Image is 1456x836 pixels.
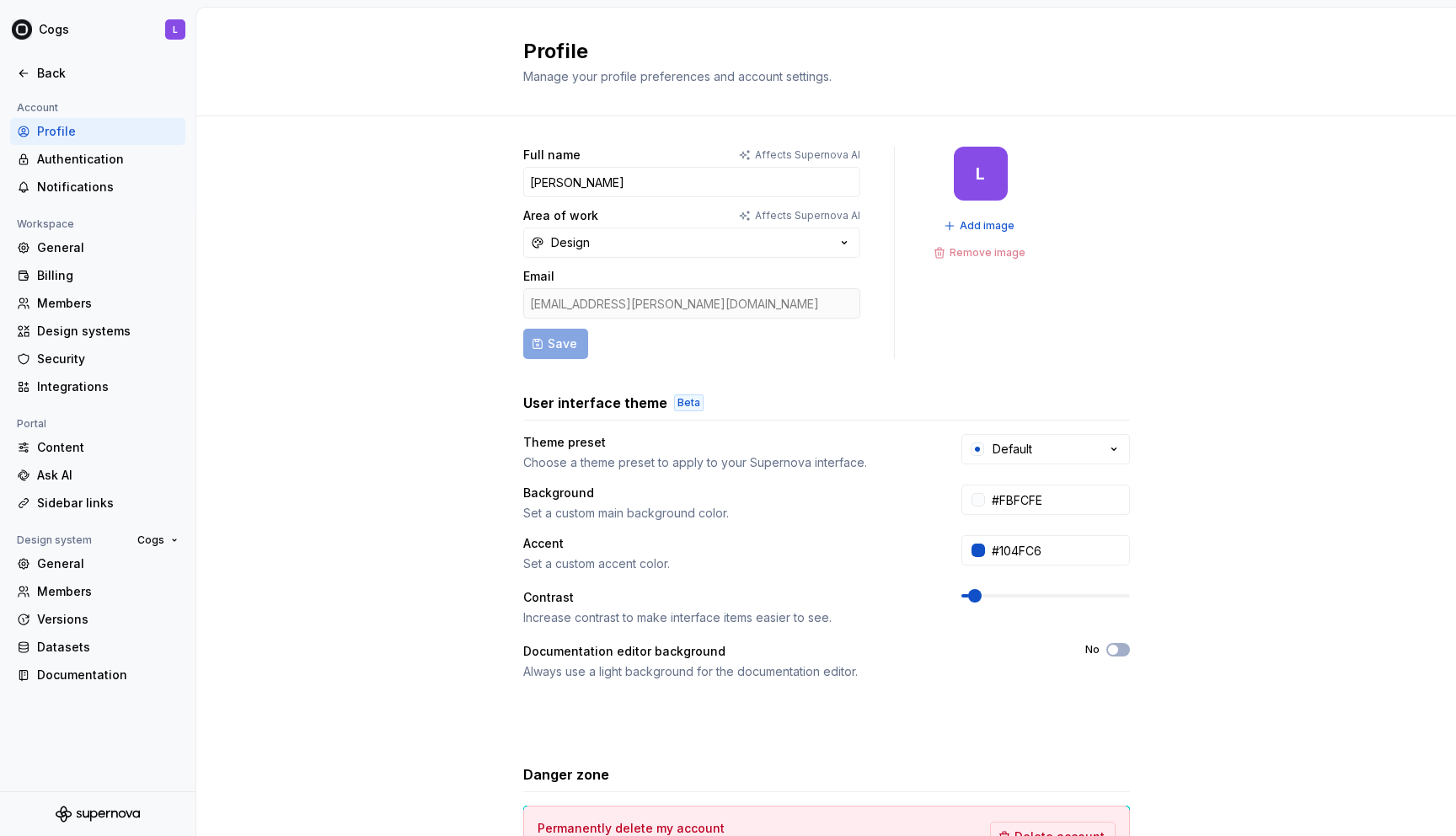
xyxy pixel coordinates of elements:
[523,555,931,572] div: Set a custom accent color.
[523,207,598,224] label: Area of work
[37,583,179,600] div: Members
[551,234,590,251] div: Design
[37,495,179,512] div: Sidebar links
[37,151,179,168] div: Authentication
[523,147,581,163] label: Full name
[523,454,931,471] div: Choose a theme preset to apply to your Supernova interface.
[10,634,185,661] a: Datasets
[10,462,185,489] a: Ask AI
[10,234,185,261] a: General
[37,267,179,284] div: Billing
[10,490,185,517] a: Sidebar links
[37,639,179,656] div: Datasets
[755,209,860,222] p: Affects Supernova AI
[37,467,179,484] div: Ask AI
[10,118,185,145] a: Profile
[10,550,185,577] a: General
[37,439,179,456] div: Content
[10,214,81,234] div: Workspace
[523,643,1055,660] div: Documentation editor background
[523,434,931,451] div: Theme preset
[10,373,185,400] a: Integrations
[10,434,185,461] a: Content
[37,667,179,683] div: Documentation
[137,533,164,547] span: Cogs
[523,505,931,522] div: Set a custom main background color.
[10,98,65,118] div: Account
[37,123,179,140] div: Profile
[10,146,185,173] a: Authentication
[523,609,931,626] div: Increase contrast to make interface items easier to see.
[39,21,69,38] div: Cogs
[37,611,179,628] div: Versions
[10,174,185,201] a: Notifications
[37,295,179,312] div: Members
[10,318,185,345] a: Design systems
[523,69,832,83] span: Manage your profile preferences and account settings.
[37,239,179,256] div: General
[1085,643,1100,656] label: No
[523,589,931,606] div: Contrast
[10,606,185,633] a: Versions
[523,663,1055,680] div: Always use a light background for the documentation editor.
[755,148,860,162] p: Affects Supernova AI
[173,23,178,36] div: L
[12,19,32,40] img: 293001da-8814-4710-858c-a22b548e5d5c.png
[10,60,185,87] a: Back
[10,346,185,372] a: Security
[37,65,179,82] div: Back
[523,764,609,785] h3: Danger zone
[10,662,185,689] a: Documentation
[10,262,185,289] a: Billing
[523,485,931,501] div: Background
[3,11,192,48] button: CogsL
[10,290,185,317] a: Members
[993,441,1032,458] div: Default
[37,351,179,367] div: Security
[37,555,179,572] div: General
[674,394,704,411] div: Beta
[37,179,179,196] div: Notifications
[985,535,1130,565] input: #104FC6
[523,535,931,552] div: Accent
[10,530,99,550] div: Design system
[523,393,667,413] h3: User interface theme
[56,806,140,823] svg: Supernova Logo
[523,38,1110,65] h2: Profile
[10,578,185,605] a: Members
[523,268,554,285] label: Email
[37,323,179,340] div: Design systems
[976,167,985,180] div: L
[37,378,179,395] div: Integrations
[961,434,1130,464] button: Default
[960,219,1014,233] span: Add image
[10,414,53,434] div: Portal
[939,214,1022,238] button: Add image
[985,485,1130,515] input: #FFFFFF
